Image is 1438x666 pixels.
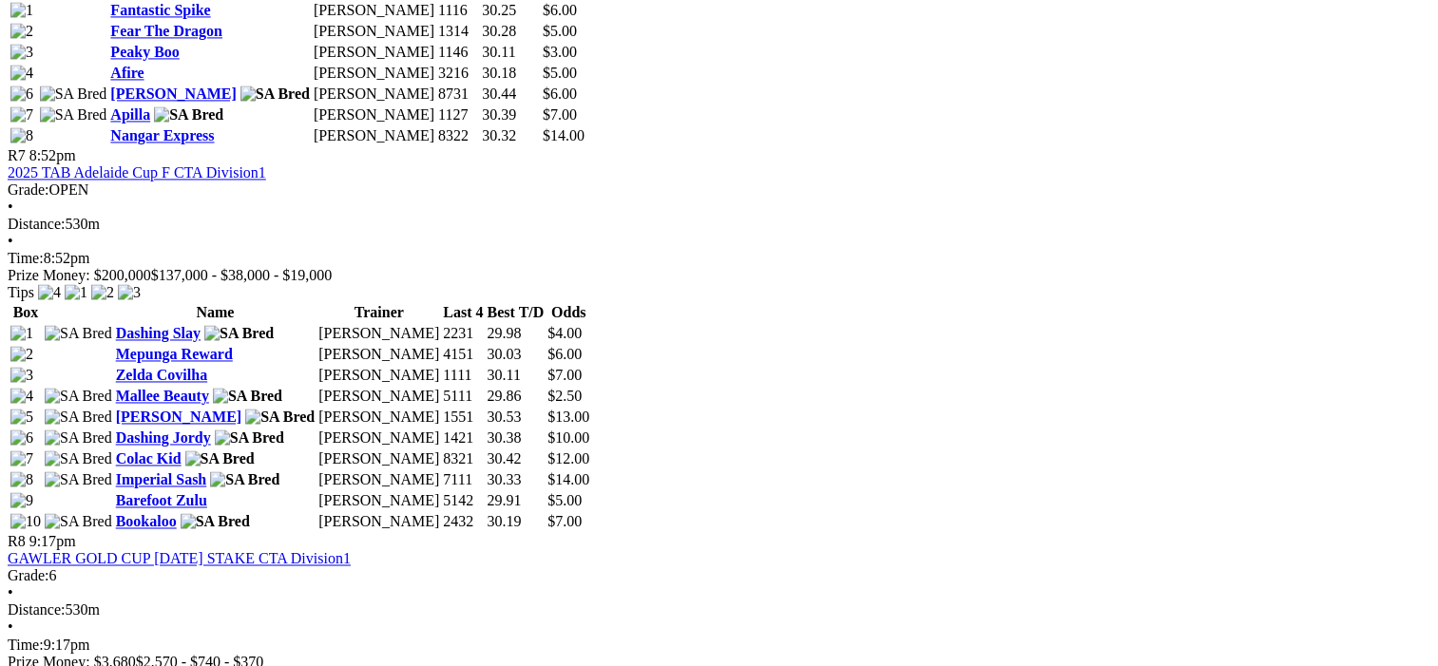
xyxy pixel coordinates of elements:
[543,23,577,39] span: $5.00
[8,533,26,549] span: R8
[442,428,484,447] td: 1421
[543,106,577,123] span: $7.00
[442,324,484,343] td: 2231
[38,284,61,301] img: 4
[110,2,210,18] a: Fantastic Spike
[116,388,209,404] a: Mallee Beauty
[437,43,479,62] td: 1146
[481,85,540,104] td: 30.44
[317,303,440,322] th: Trainer
[313,126,435,145] td: [PERSON_NAME]
[110,106,150,123] a: Apilla
[437,85,479,104] td: 8731
[546,303,590,322] th: Odds
[8,284,34,300] span: Tips
[10,367,33,384] img: 3
[547,388,582,404] span: $2.50
[481,43,540,62] td: 30.11
[487,449,546,468] td: 30.42
[40,106,107,124] img: SA Bred
[313,22,435,41] td: [PERSON_NAME]
[481,105,540,124] td: 30.39
[547,492,582,508] span: $5.00
[8,584,13,600] span: •
[116,429,211,446] a: Dashing Jordy
[437,22,479,41] td: 1314
[110,86,236,102] a: [PERSON_NAME]
[317,428,440,447] td: [PERSON_NAME]
[487,366,546,385] td: 30.11
[115,303,316,322] th: Name
[8,233,13,249] span: •
[543,86,577,102] span: $6.00
[45,388,112,405] img: SA Bred
[543,44,577,60] span: $3.00
[10,2,33,19] img: 1
[481,1,540,20] td: 30.25
[442,366,484,385] td: 1111
[13,304,39,320] span: Box
[317,324,440,343] td: [PERSON_NAME]
[8,147,26,163] span: R7
[442,512,484,531] td: 2432
[91,284,114,301] img: 2
[547,450,589,466] span: $12.00
[543,127,585,143] span: $14.00
[487,303,546,322] th: Best T/D
[10,388,33,405] img: 4
[151,267,333,283] span: $137,000 - $38,000 - $19,000
[116,409,241,425] a: [PERSON_NAME]
[487,408,546,427] td: 30.53
[547,325,582,341] span: $4.00
[442,470,484,489] td: 7111
[8,636,1430,653] div: 9:17pm
[10,471,33,488] img: 8
[317,366,440,385] td: [PERSON_NAME]
[317,491,440,510] td: [PERSON_NAME]
[8,601,65,618] span: Distance:
[45,450,112,467] img: SA Bred
[8,618,13,635] span: •
[215,429,284,447] img: SA Bred
[10,492,33,509] img: 9
[110,127,214,143] a: Nangar Express
[313,105,435,124] td: [PERSON_NAME]
[313,85,435,104] td: [PERSON_NAME]
[481,64,540,83] td: 30.18
[317,512,440,531] td: [PERSON_NAME]
[317,345,440,364] td: [PERSON_NAME]
[481,22,540,41] td: 30.28
[481,126,540,145] td: 30.32
[10,44,33,61] img: 3
[8,567,49,583] span: Grade:
[442,491,484,510] td: 5142
[437,1,479,20] td: 1116
[8,550,351,566] a: GAWLER GOLD CUP [DATE] STAKE CTA Division1
[204,325,274,342] img: SA Bred
[10,513,41,530] img: 10
[317,408,440,427] td: [PERSON_NAME]
[40,86,107,103] img: SA Bred
[547,346,582,362] span: $6.00
[213,388,282,405] img: SA Bred
[8,636,44,652] span: Time:
[110,65,144,81] a: Afire
[547,429,589,446] span: $10.00
[487,470,546,489] td: 30.33
[442,408,484,427] td: 1551
[313,43,435,62] td: [PERSON_NAME]
[317,470,440,489] td: [PERSON_NAME]
[10,325,33,342] img: 1
[437,105,479,124] td: 1127
[45,513,112,530] img: SA Bred
[543,2,577,18] span: $6.00
[245,409,315,426] img: SA Bred
[181,513,250,530] img: SA Bred
[45,471,112,488] img: SA Bred
[442,449,484,468] td: 8321
[8,250,44,266] span: Time:
[116,492,207,508] a: Barefoot Zulu
[8,267,1430,284] div: Prize Money: $200,000
[116,346,233,362] a: Mepunga Reward
[8,216,1430,233] div: 530m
